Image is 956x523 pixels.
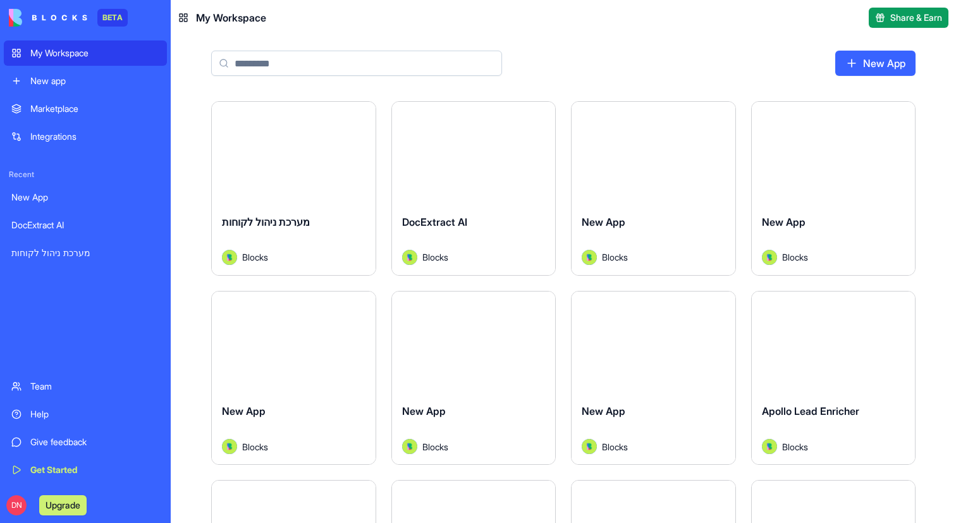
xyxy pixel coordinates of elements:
img: logo [9,9,87,27]
img: Avatar [222,439,237,454]
a: New App [4,185,167,210]
a: Get Started [4,457,167,483]
span: Blocks [782,250,808,264]
a: Upgrade [39,498,87,511]
a: מערכת ניהול לקוחות [4,240,167,266]
span: Recent [4,169,167,180]
img: Avatar [762,250,777,265]
div: Team [30,380,159,393]
a: New AppAvatarBlocks [571,101,736,276]
a: Apollo Lead EnricherAvatarBlocks [751,291,916,465]
img: Avatar [402,439,417,454]
span: מערכת ניהול לקוחות [222,216,310,228]
span: Blocks [242,250,268,264]
button: Share & Earn [869,8,948,28]
img: Avatar [402,250,417,265]
a: New App [835,51,916,76]
a: מערכת ניהול לקוחותAvatarBlocks [211,101,376,276]
div: New app [30,75,159,87]
div: New App [11,191,159,204]
div: Help [30,408,159,421]
a: New AppAvatarBlocks [571,291,736,465]
div: Get Started [30,464,159,476]
span: Blocks [422,250,448,264]
a: BETA [9,9,128,27]
span: DN [6,495,27,515]
span: New App [762,216,806,228]
a: Give feedback [4,429,167,455]
a: DocExtract AIAvatarBlocks [391,101,556,276]
div: Give feedback [30,436,159,448]
a: Marketplace [4,96,167,121]
span: Blocks [602,250,628,264]
span: Blocks [782,440,808,453]
a: My Workspace [4,40,167,66]
a: Integrations [4,124,167,149]
span: New App [582,405,625,417]
span: My Workspace [196,10,266,25]
div: BETA [97,9,128,27]
img: Avatar [582,250,597,265]
span: Blocks [242,440,268,453]
a: New AppAvatarBlocks [211,291,376,465]
div: Integrations [30,130,159,143]
a: Help [4,402,167,427]
a: New AppAvatarBlocks [751,101,916,276]
button: Upgrade [39,495,87,515]
div: מערכת ניהול לקוחות [11,247,159,259]
a: DocExtract AI [4,212,167,238]
div: My Workspace [30,47,159,59]
span: New App [582,216,625,228]
img: Avatar [762,439,777,454]
span: New App [402,405,446,417]
a: New app [4,68,167,94]
img: Avatar [222,250,237,265]
span: Apollo Lead Enricher [762,405,859,417]
span: Blocks [602,440,628,453]
span: New App [222,405,266,417]
div: Marketplace [30,102,159,115]
span: Share & Earn [890,11,942,24]
div: DocExtract AI [11,219,159,231]
span: Blocks [422,440,448,453]
span: DocExtract AI [402,216,467,228]
img: Avatar [582,439,597,454]
a: Team [4,374,167,399]
a: New AppAvatarBlocks [391,291,556,465]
